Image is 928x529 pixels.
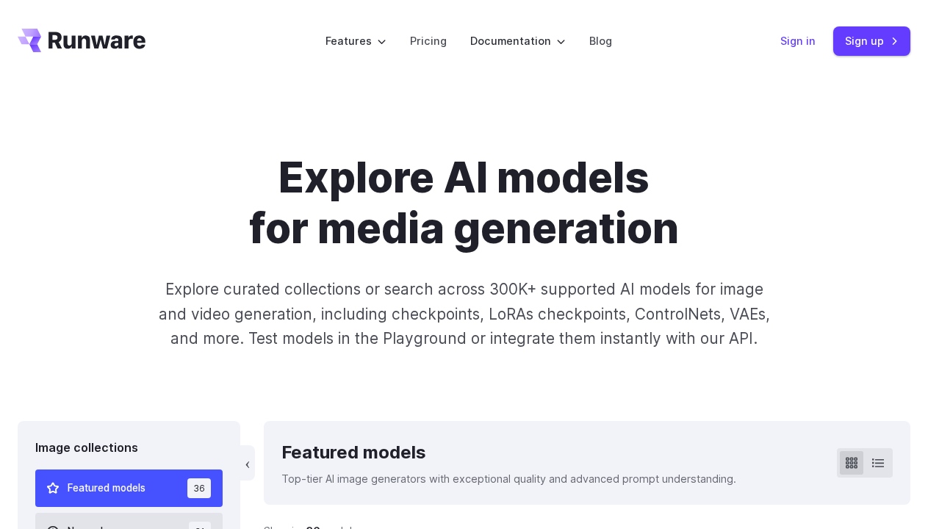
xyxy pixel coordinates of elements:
label: Documentation [470,32,566,49]
a: Sign up [833,26,910,55]
a: Blog [589,32,612,49]
p: Explore curated collections or search across 300K+ supported AI models for image and video genera... [151,277,777,350]
a: Sign in [780,32,816,49]
a: Go to / [18,29,145,52]
div: Featured models [281,439,736,467]
div: Image collections [35,439,223,458]
button: ‹ [240,445,255,481]
label: Features [325,32,386,49]
p: Top-tier AI image generators with exceptional quality and advanced prompt understanding. [281,470,736,487]
h1: Explore AI models for media generation [107,153,821,253]
span: 36 [187,478,211,498]
a: Pricing [410,32,447,49]
button: Featured models 36 [35,469,223,507]
span: Featured models [68,481,145,497]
